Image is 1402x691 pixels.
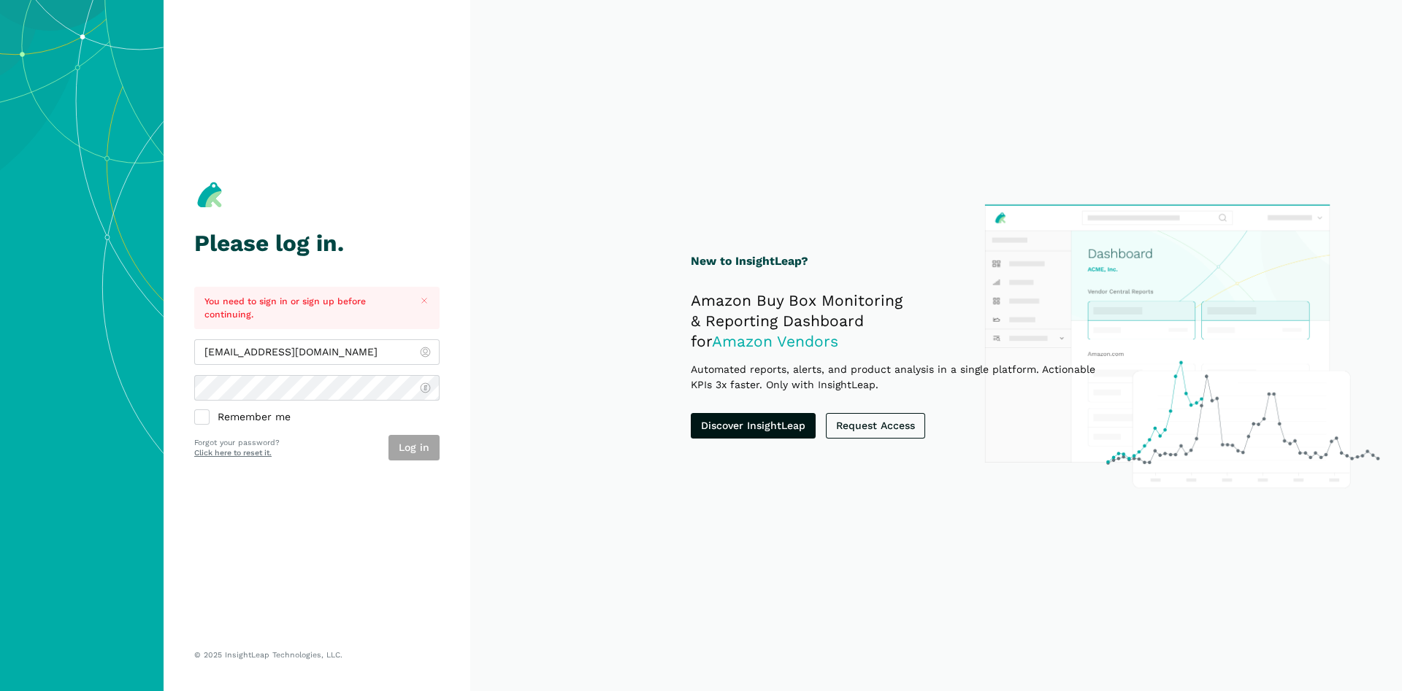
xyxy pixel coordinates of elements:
[194,448,272,458] a: Click here to reset it.
[691,252,1118,271] h1: New to InsightLeap?
[691,290,1118,352] h2: Amazon Buy Box Monitoring & Reporting Dashboard for
[194,231,440,256] h1: Please log in.
[826,413,925,439] a: Request Access
[415,292,434,310] button: Close
[691,362,1118,393] p: Automated reports, alerts, and product analysis in a single platform. Actionable KPIs 3x faster. ...
[691,413,816,439] a: Discover InsightLeap
[194,411,440,425] label: Remember me
[194,339,440,365] input: admin@insightleap.com
[204,295,405,322] p: You need to sign in or sign up before continuing.
[194,437,280,449] p: Forgot your password?
[712,332,838,350] span: Amazon Vendors
[977,197,1386,495] img: InsightLeap Product
[194,650,440,660] p: © 2025 InsightLeap Technologies, LLC.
